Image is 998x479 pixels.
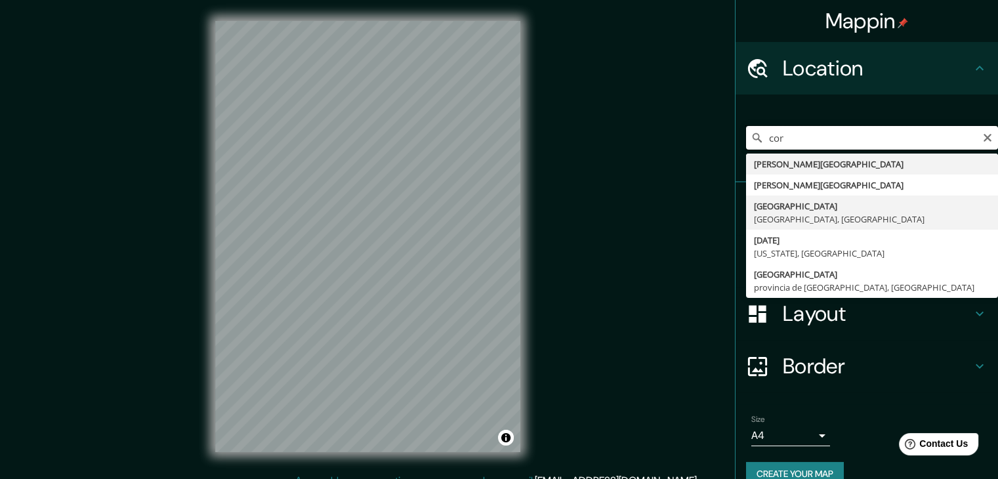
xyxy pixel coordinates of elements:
div: [GEOGRAPHIC_DATA] [754,268,990,281]
h4: Mappin [825,8,909,34]
h4: Location [783,55,972,81]
h4: Layout [783,301,972,327]
div: A4 [751,425,830,446]
input: Pick your city or area [746,126,998,150]
div: [GEOGRAPHIC_DATA] [754,199,990,213]
img: pin-icon.png [898,18,908,28]
div: provincia de [GEOGRAPHIC_DATA], [GEOGRAPHIC_DATA] [754,281,990,294]
div: [DATE] [754,234,990,247]
h4: Border [783,353,972,379]
div: [PERSON_NAME][GEOGRAPHIC_DATA] [754,178,990,192]
iframe: Help widget launcher [881,428,984,465]
button: Toggle attribution [498,430,514,446]
div: Location [736,42,998,94]
div: Layout [736,287,998,340]
div: [US_STATE], [GEOGRAPHIC_DATA] [754,247,990,260]
canvas: Map [215,21,520,452]
label: Size [751,414,765,425]
div: [PERSON_NAME][GEOGRAPHIC_DATA] [754,157,990,171]
div: Border [736,340,998,392]
button: Clear [982,131,993,143]
div: Pins [736,182,998,235]
div: [GEOGRAPHIC_DATA], [GEOGRAPHIC_DATA] [754,213,990,226]
div: Style [736,235,998,287]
